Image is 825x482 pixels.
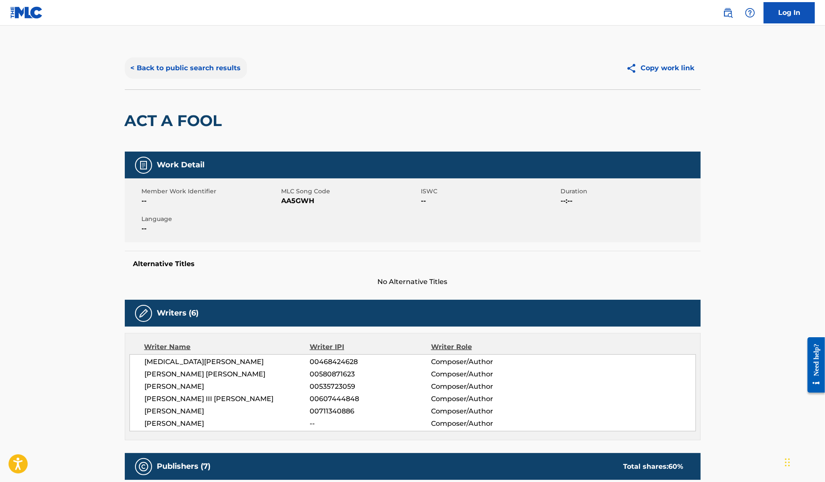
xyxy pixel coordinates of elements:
img: Copy work link [626,63,641,74]
span: Composer/Author [431,406,541,416]
span: Composer/Author [431,419,541,429]
button: Copy work link [620,57,701,79]
span: 00535723059 [310,382,431,392]
span: 00580871623 [310,369,431,379]
span: AA5GWH [282,196,419,206]
a: Log In [764,2,815,23]
span: [PERSON_NAME] [PERSON_NAME] [145,369,310,379]
span: [MEDICAL_DATA][PERSON_NAME] [145,357,310,367]
img: search [723,8,733,18]
button: < Back to public search results [125,57,247,79]
div: Drag [785,450,790,475]
iframe: Chat Widget [782,441,825,482]
span: 00711340886 [310,406,431,416]
span: -- [421,196,559,206]
img: Publishers [138,462,149,472]
span: Duration [561,187,699,196]
span: --:-- [561,196,699,206]
span: 00607444848 [310,394,431,404]
span: ISWC [421,187,559,196]
div: Writer IPI [310,342,431,352]
a: Public Search [719,4,736,21]
span: Composer/Author [431,394,541,404]
span: -- [310,419,431,429]
span: [PERSON_NAME] [145,406,310,416]
span: [PERSON_NAME] [145,382,310,392]
div: Writer Role [431,342,541,352]
span: Language [142,215,279,224]
span: Member Work Identifier [142,187,279,196]
h5: Work Detail [157,160,205,170]
div: Help [742,4,759,21]
span: [PERSON_NAME] [145,419,310,429]
span: Composer/Author [431,382,541,392]
iframe: Resource Center [801,330,825,399]
span: 60 % [669,462,684,471]
span: MLC Song Code [282,187,419,196]
span: Composer/Author [431,357,541,367]
span: No Alternative Titles [125,277,701,287]
img: help [745,8,755,18]
img: MLC Logo [10,6,43,19]
h5: Publishers (7) [157,462,211,471]
div: Total shares: [624,462,684,472]
img: Work Detail [138,160,149,170]
div: Writer Name [144,342,310,352]
span: Composer/Author [431,369,541,379]
span: [PERSON_NAME] III [PERSON_NAME] [145,394,310,404]
h5: Writers (6) [157,308,199,318]
span: 00468424628 [310,357,431,367]
h5: Alternative Titles [133,260,692,268]
span: -- [142,224,279,234]
img: Writers [138,308,149,318]
h2: ACT A FOOL [125,111,227,130]
span: -- [142,196,279,206]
